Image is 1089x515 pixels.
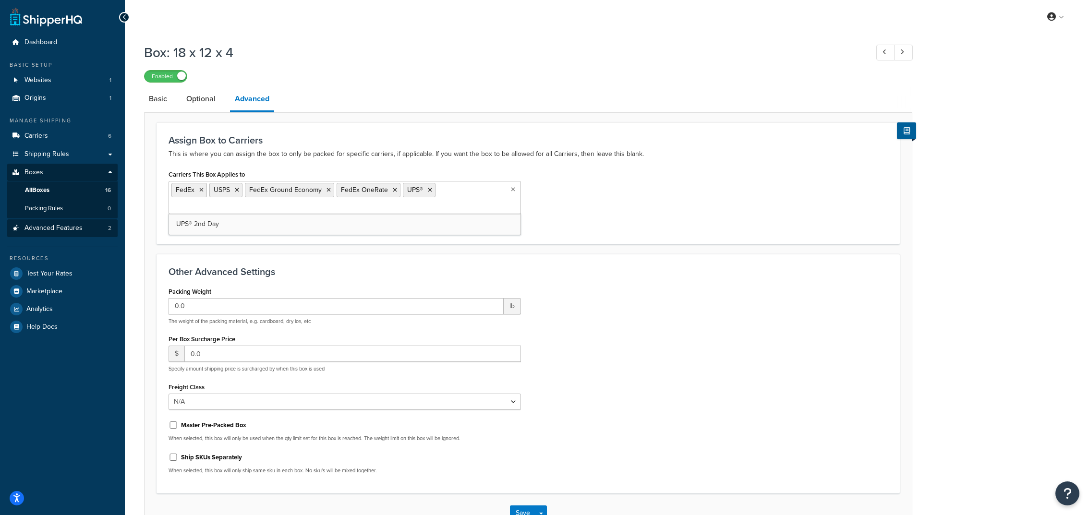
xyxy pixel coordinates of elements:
span: 6 [108,132,111,140]
span: Origins [24,94,46,102]
a: Marketplace [7,283,118,300]
span: FedEx [176,185,194,195]
span: 16 [105,186,111,194]
span: Marketplace [26,287,62,296]
span: Analytics [26,305,53,313]
a: Advanced Features2 [7,219,118,237]
a: Previous Record [876,45,895,60]
label: Packing Weight [169,288,211,295]
p: The weight of the packing material, e.g. cardboard, dry ice, etc [169,318,521,325]
h3: Other Advanced Settings [169,266,888,277]
p: This is where you can assign the box to only be packed for specific carriers, if applicable. If y... [169,148,888,160]
li: Websites [7,72,118,89]
span: Advanced Features [24,224,83,232]
label: Enabled [145,71,187,82]
span: Shipping Rules [24,150,69,158]
h3: Assign Box to Carriers [169,135,888,145]
p: When selected, this box will only be used when the qty limit set for this box is reached. The wei... [169,435,521,442]
span: Packing Rules [25,204,63,213]
span: Test Your Rates [26,270,73,278]
div: Manage Shipping [7,117,118,125]
p: When selected, this box will only ship same sku in each box. No sku's will be mixed together. [169,467,521,474]
label: Freight Class [169,383,205,391]
h1: Box: 18 x 12 x 4 [144,43,859,62]
span: 2 [108,224,111,232]
button: Open Resource Center [1055,481,1079,505]
a: Optional [181,87,220,110]
a: Help Docs [7,318,118,335]
a: Next Record [894,45,913,60]
a: Dashboard [7,34,118,51]
a: Websites1 [7,72,118,89]
a: Basic [144,87,172,110]
label: Per Box Surcharge Price [169,335,235,343]
a: Carriers6 [7,127,118,145]
a: UPS® 2nd Day [169,214,520,235]
p: Specify amount shipping price is surcharged by when this box is used [169,365,521,372]
span: 0 [108,204,111,213]
span: 1 [109,76,111,84]
span: FedEx OneRate [341,185,388,195]
li: Carriers [7,127,118,145]
span: Boxes [24,168,43,177]
span: Dashboard [24,38,57,47]
div: Resources [7,254,118,263]
li: Boxes [7,164,118,218]
span: lb [504,298,521,314]
a: Advanced [230,87,274,112]
span: Carriers [24,132,48,140]
a: AllBoxes16 [7,181,118,199]
a: Packing Rules0 [7,200,118,217]
div: Basic Setup [7,61,118,69]
a: Boxes [7,164,118,181]
label: Master Pre-Packed Box [181,421,246,430]
span: FedEx Ground Economy [249,185,322,195]
span: 1 [109,94,111,102]
label: Carriers This Box Applies to [169,171,245,178]
a: Analytics [7,300,118,318]
span: USPS [214,185,230,195]
span: Help Docs [26,323,58,331]
li: Origins [7,89,118,107]
a: Origins1 [7,89,118,107]
span: All Boxes [25,186,49,194]
span: UPS® 2nd Day [176,219,219,229]
li: Advanced Features [7,219,118,237]
a: Test Your Rates [7,265,118,282]
span: UPS® [407,185,423,195]
label: Ship SKUs Separately [181,453,242,462]
span: Websites [24,76,51,84]
li: Packing Rules [7,200,118,217]
a: Shipping Rules [7,145,118,163]
button: Show Help Docs [897,122,916,139]
span: $ [169,346,184,362]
